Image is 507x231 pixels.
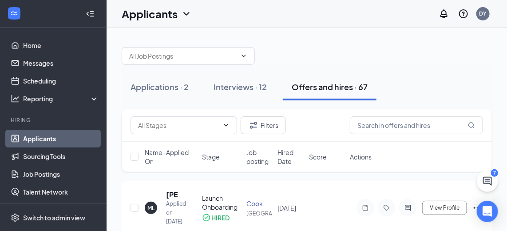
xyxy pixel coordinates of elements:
[166,199,178,226] div: Applied on [DATE]
[23,72,99,90] a: Scheduling
[11,116,97,124] div: Hiring
[202,194,241,211] div: Launch Onboarding
[479,10,487,17] div: DY
[277,148,304,166] span: Hired Date
[138,120,219,130] input: All Stages
[23,36,99,54] a: Home
[11,94,20,103] svg: Analysis
[10,9,19,18] svg: WorkstreamLogo
[422,201,467,215] button: View Profile
[360,204,371,211] svg: Note
[23,147,99,165] a: Sourcing Tools
[145,148,197,166] span: Name · Applied On
[491,169,498,177] div: 7
[468,122,475,129] svg: MagnifyingGlass
[292,81,368,92] div: Offers and hires · 67
[122,6,178,21] h1: Applicants
[241,116,286,134] button: Filter Filters
[403,204,413,211] svg: ActiveChat
[202,152,220,161] span: Stage
[23,94,99,103] div: Reporting
[482,176,493,187] svg: ChatActive
[23,165,99,183] a: Job Postings
[350,116,483,134] input: Search in offers and hires
[240,52,247,60] svg: ChevronDown
[166,190,178,199] h5: [PERSON_NAME]
[246,210,273,217] div: [GEOGRAPHIC_DATA]
[211,213,230,222] div: HIRED
[477,201,498,222] div: Open Intercom Messenger
[86,9,95,18] svg: Collapse
[458,8,469,19] svg: QuestionInfo
[350,152,372,161] span: Actions
[381,204,392,211] svg: Tag
[214,81,267,92] div: Interviews · 12
[202,213,211,222] svg: CheckmarkCircle
[147,204,154,212] div: ML
[472,203,483,213] svg: Ellipses
[23,183,99,201] a: Talent Network
[23,213,85,222] div: Switch to admin view
[222,122,230,129] svg: ChevronDown
[246,199,273,208] div: Cook
[309,152,327,161] span: Score
[181,8,192,19] svg: ChevronDown
[277,204,296,212] span: [DATE]
[23,54,99,72] a: Messages
[430,205,459,211] span: View Profile
[248,120,259,131] svg: Filter
[246,148,273,166] span: Job posting
[129,51,237,61] input: All Job Postings
[477,171,498,192] button: ChatActive
[131,81,189,92] div: Applications · 2
[11,213,20,222] svg: Settings
[439,8,449,19] svg: Notifications
[23,130,99,147] a: Applicants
